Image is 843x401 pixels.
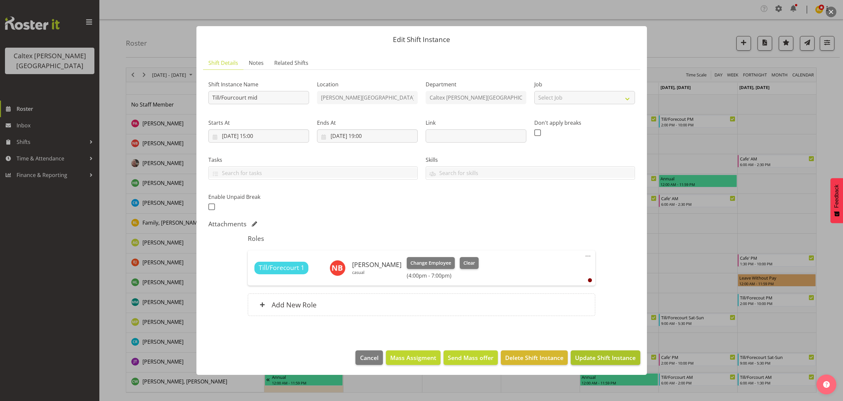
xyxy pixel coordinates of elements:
[575,353,636,362] span: Update Shift Instance
[274,59,308,67] span: Related Shifts
[463,259,475,267] span: Clear
[534,80,635,88] label: Job
[249,59,264,67] span: Notes
[426,80,526,88] label: Department
[407,257,455,269] button: Change Employee
[505,353,563,362] span: Delete Shift Instance
[407,272,478,279] h6: (4:00pm - 7:00pm)
[259,263,304,273] span: Till/Forecourt 1
[352,270,401,275] p: casual
[355,350,383,365] button: Cancel
[460,257,479,269] button: Clear
[317,129,418,143] input: Click to select...
[444,350,498,365] button: Send Mass offer
[317,80,418,88] label: Location
[426,119,526,127] label: Link
[830,178,843,223] button: Feedback - Show survey
[208,80,309,88] label: Shift Instance Name
[330,260,345,276] img: noah-berkely11355.jpg
[588,278,592,282] div: User is clocked out
[386,350,441,365] button: Mass Assigment
[317,119,418,127] label: Ends At
[208,59,238,67] span: Shift Details
[571,350,640,365] button: Update Shift Instance
[208,119,309,127] label: Starts At
[501,350,568,365] button: Delete Shift Instance
[534,119,635,127] label: Don't apply breaks
[209,168,417,178] input: Search for tasks
[834,185,840,208] span: Feedback
[208,220,246,228] h5: Attachments
[208,156,418,164] label: Tasks
[448,353,494,362] span: Send Mass offer
[352,261,401,268] h6: [PERSON_NAME]
[360,353,379,362] span: Cancel
[390,353,436,362] span: Mass Assigment
[208,193,309,201] label: Enable Unpaid Break
[426,156,635,164] label: Skills
[272,300,317,309] h6: Add New Role
[203,36,640,43] p: Edit Shift Instance
[248,235,595,243] h5: Roles
[208,129,309,143] input: Click to select...
[426,168,635,178] input: Search for skills
[410,259,451,267] span: Change Employee
[208,91,309,104] input: Shift Instance Name
[823,381,830,388] img: help-xxl-2.png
